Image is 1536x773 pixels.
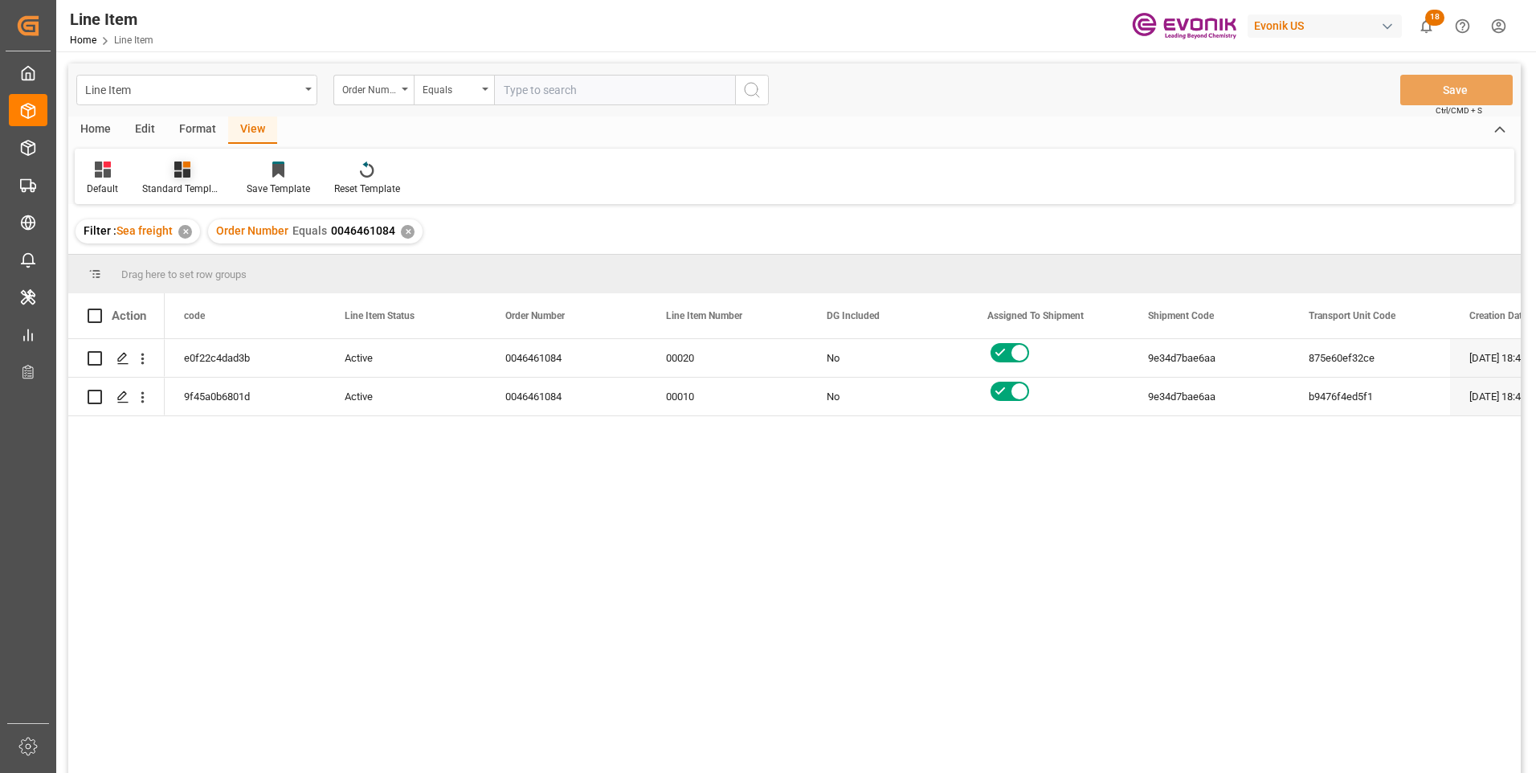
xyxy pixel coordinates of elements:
span: Sea freight [116,224,173,237]
div: Press SPACE to select this row. [68,378,165,416]
a: Home [70,35,96,46]
div: Active [345,340,467,377]
span: 18 [1425,10,1444,26]
div: View [228,117,277,144]
span: Order Number [505,310,565,321]
div: 00010 [647,378,807,415]
span: Creation Date [1469,310,1527,321]
div: 875e60ef32ce [1289,339,1450,377]
button: Evonik US [1248,10,1408,41]
div: Format [167,117,228,144]
button: Save [1400,75,1513,105]
input: Type to search [494,75,735,105]
div: 9e34d7bae6aa [1129,378,1289,415]
span: Order Number [216,224,288,237]
button: open menu [414,75,494,105]
div: Equals [423,79,477,97]
span: DG Included [827,310,880,321]
div: ✕ [178,225,192,239]
div: ✕ [401,225,415,239]
span: Assigned To Shipment [987,310,1084,321]
div: Standard Templates [142,182,223,196]
div: 0046461084 [486,378,647,415]
div: b9476f4ed5f1 [1289,378,1450,415]
div: Action [112,309,146,323]
div: Line Item [85,79,300,99]
span: Filter : [84,224,116,237]
button: search button [735,75,769,105]
div: Save Template [247,182,310,196]
span: Equals [292,224,327,237]
button: open menu [76,75,317,105]
button: Help Center [1444,8,1481,44]
div: Active [345,378,467,415]
span: Line Item Number [666,310,742,321]
div: Edit [123,117,167,144]
span: Ctrl/CMD + S [1436,104,1482,117]
span: Drag here to set row groups [121,268,247,280]
div: 9e34d7bae6aa [1129,339,1289,377]
div: e0f22c4dad3b [165,339,325,377]
div: Order Number [342,79,397,97]
div: Home [68,117,123,144]
div: Line Item [70,7,153,31]
div: Default [87,182,118,196]
img: Evonik-brand-mark-Deep-Purple-RGB.jpeg_1700498283.jpeg [1132,12,1236,40]
button: open menu [333,75,414,105]
span: Shipment Code [1148,310,1214,321]
div: Reset Template [334,182,400,196]
button: show 18 new notifications [1408,8,1444,44]
div: No [827,378,949,415]
div: 9f45a0b6801d [165,378,325,415]
div: Evonik US [1248,14,1402,38]
span: Transport Unit Code [1309,310,1395,321]
span: 0046461084 [331,224,395,237]
div: 00020 [647,339,807,377]
div: No [827,340,949,377]
span: code [184,310,205,321]
div: Press SPACE to select this row. [68,339,165,378]
div: 0046461084 [486,339,647,377]
span: Line Item Status [345,310,415,321]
